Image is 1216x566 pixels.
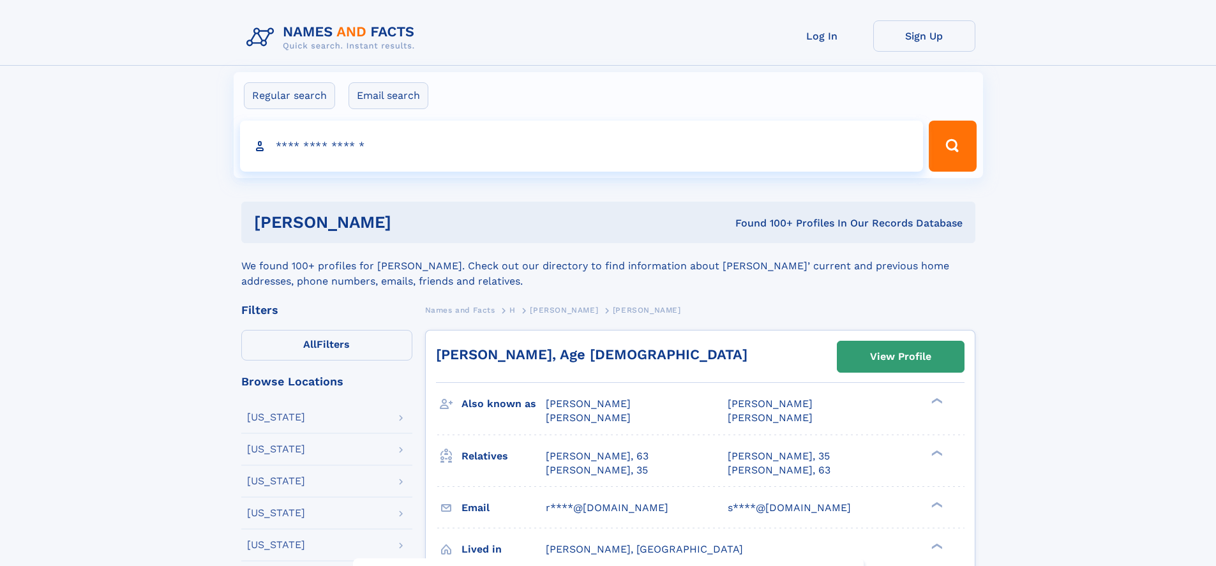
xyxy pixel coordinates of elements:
[873,20,975,52] a: Sign Up
[247,476,305,486] div: [US_STATE]
[929,121,976,172] button: Search Button
[247,508,305,518] div: [US_STATE]
[530,306,598,315] span: [PERSON_NAME]
[728,449,830,463] a: [PERSON_NAME], 35
[462,539,546,560] h3: Lived in
[240,121,924,172] input: search input
[303,338,317,350] span: All
[241,330,412,361] label: Filters
[546,412,631,424] span: [PERSON_NAME]
[546,398,631,410] span: [PERSON_NAME]
[247,540,305,550] div: [US_STATE]
[530,302,598,318] a: [PERSON_NAME]
[247,444,305,454] div: [US_STATE]
[349,82,428,109] label: Email search
[771,20,873,52] a: Log In
[254,214,564,230] h1: [PERSON_NAME]
[728,463,830,477] a: [PERSON_NAME], 63
[241,376,412,387] div: Browse Locations
[928,397,943,405] div: ❯
[241,243,975,289] div: We found 100+ profiles for [PERSON_NAME]. Check out our directory to find information about [PERS...
[546,449,649,463] a: [PERSON_NAME], 63
[241,304,412,316] div: Filters
[563,216,963,230] div: Found 100+ Profiles In Our Records Database
[546,543,743,555] span: [PERSON_NAME], [GEOGRAPHIC_DATA]
[613,306,681,315] span: [PERSON_NAME]
[509,302,516,318] a: H
[462,445,546,467] h3: Relatives
[509,306,516,315] span: H
[546,463,648,477] a: [PERSON_NAME], 35
[241,20,425,55] img: Logo Names and Facts
[436,346,747,362] a: [PERSON_NAME], Age [DEMOGRAPHIC_DATA]
[728,398,813,410] span: [PERSON_NAME]
[928,449,943,457] div: ❯
[728,412,813,424] span: [PERSON_NAME]
[462,393,546,415] h3: Also known as
[928,542,943,550] div: ❯
[928,500,943,509] div: ❯
[244,82,335,109] label: Regular search
[425,302,495,318] a: Names and Facts
[837,341,964,372] a: View Profile
[247,412,305,422] div: [US_STATE]
[870,342,931,371] div: View Profile
[462,497,546,519] h3: Email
